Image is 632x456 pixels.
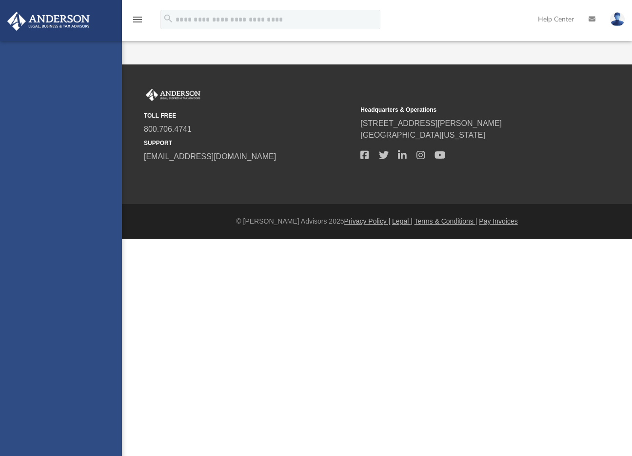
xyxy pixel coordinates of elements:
[163,13,174,24] i: search
[144,89,202,102] img: Anderson Advisors Platinum Portal
[415,217,477,225] a: Terms & Conditions |
[4,12,93,31] img: Anderson Advisors Platinum Portal
[392,217,413,225] a: Legal |
[144,111,354,120] small: TOLL FREE
[132,14,143,25] i: menu
[144,125,192,133] a: 800.706.4741
[122,216,632,227] div: © [PERSON_NAME] Advisors 2025
[344,217,391,225] a: Privacy Policy |
[360,131,485,139] a: [GEOGRAPHIC_DATA][US_STATE]
[144,139,354,147] small: SUPPORT
[132,19,143,25] a: menu
[610,12,625,26] img: User Pic
[144,152,276,161] a: [EMAIL_ADDRESS][DOMAIN_NAME]
[479,217,517,225] a: Pay Invoices
[360,119,502,127] a: [STREET_ADDRESS][PERSON_NAME]
[360,105,570,114] small: Headquarters & Operations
